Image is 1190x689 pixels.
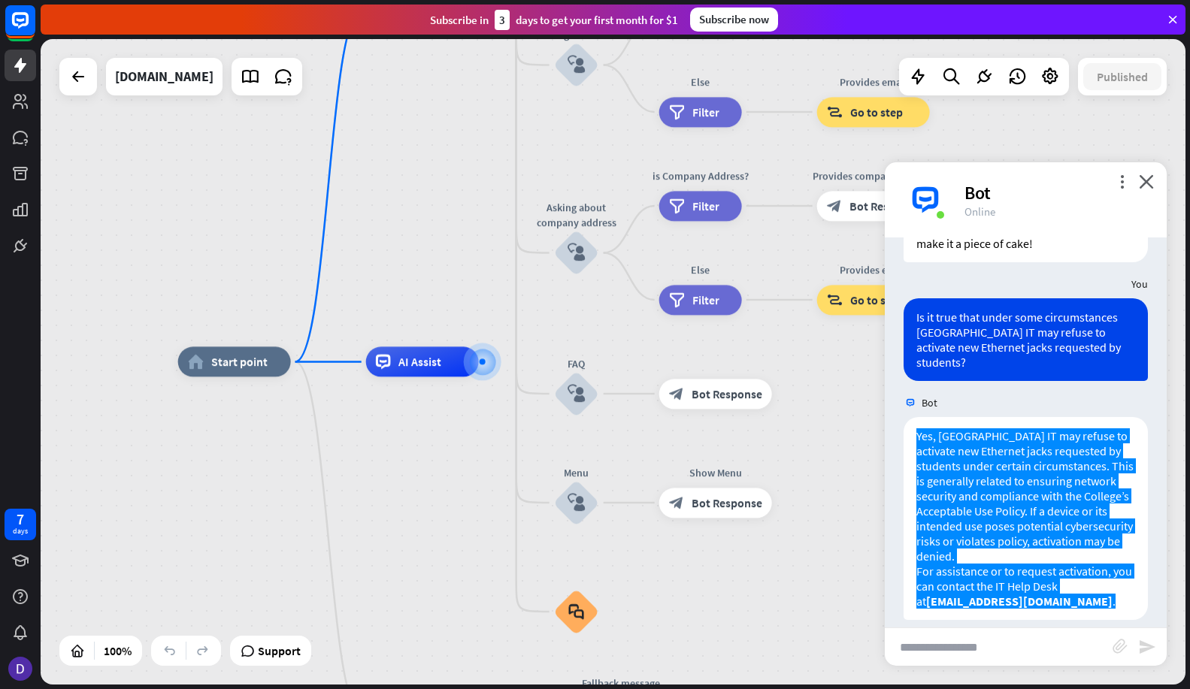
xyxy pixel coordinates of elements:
i: block_goto [827,292,843,307]
button: Open LiveChat chat widget [12,6,57,51]
div: Subscribe now [690,8,778,32]
span: Go to step [850,292,903,307]
i: send [1138,638,1156,656]
div: Show Menu [648,465,783,480]
span: Filter [692,292,719,307]
i: home_2 [188,355,204,370]
span: Bot Response [692,495,762,510]
span: Support [258,639,301,663]
div: Else [648,74,753,89]
i: block_user_input [568,385,586,403]
div: Subscribe in days to get your first month for $1 [430,10,678,30]
a: [EMAIL_ADDRESS][DOMAIN_NAME] [926,594,1113,609]
p: Yes, [GEOGRAPHIC_DATA] IT may refuse to activate new Ethernet jacks requested by students under c... [916,428,1135,564]
div: Provides company address [806,168,941,183]
i: filter [669,292,685,307]
div: Bot [964,181,1149,204]
span: Bot Response [849,198,920,213]
i: filter [669,104,685,119]
i: block_faq [568,603,584,620]
div: Online [964,204,1149,219]
i: block_bot_response [827,198,842,213]
i: more_vert [1115,174,1129,189]
i: filter [669,198,685,213]
i: close [1139,174,1154,189]
i: block_bot_response [669,386,684,401]
a: 7 days [5,509,36,540]
div: Is it true that under some circumstances [GEOGRAPHIC_DATA] IT may refuse to activate new Ethernet... [904,298,1148,381]
button: Published [1083,63,1161,90]
div: days [13,526,28,536]
span: You [1131,277,1148,291]
div: Provides email [806,74,941,89]
i: block_attachment [1113,639,1128,654]
span: Filter [692,104,719,119]
i: block_user_input [568,494,586,512]
p: For assistance or to request activation, you can contact the IT Help Desk at . [916,564,1135,609]
div: Provides email [806,262,941,277]
span: Start point [211,355,268,370]
div: Else [648,262,753,277]
div: is Company Address? [648,168,753,183]
div: 7 [17,512,24,526]
i: block_goto [827,104,843,119]
span: Go to step [850,104,903,119]
i: block_user_input [568,244,586,262]
span: Bot Response [692,386,762,401]
div: FAQ [531,356,622,371]
span: Bot [922,396,937,409]
div: Menu [531,465,622,480]
div: amherst.edu [115,58,213,95]
div: 3 [495,10,510,30]
div: Asking about company address [531,201,622,231]
i: block_bot_response [669,495,684,510]
span: AI Assist [398,355,441,370]
div: 100% [99,639,136,663]
span: Filter [692,198,719,213]
i: block_user_input [568,56,586,74]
